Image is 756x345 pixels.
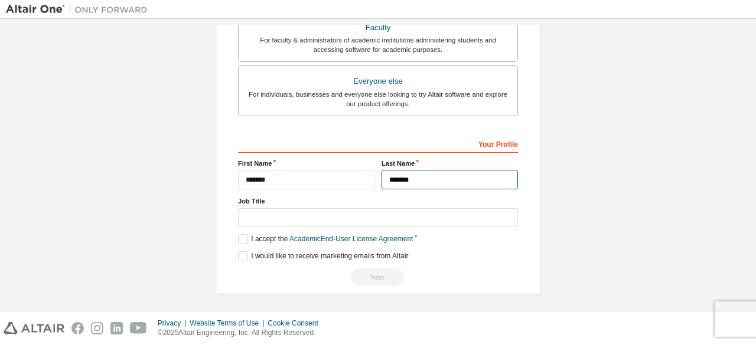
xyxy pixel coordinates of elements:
label: I accept the [238,234,413,244]
label: First Name [238,159,374,168]
div: Cookie Consent [268,318,325,328]
div: Read and acccept EULA to continue [238,268,518,286]
img: linkedin.svg [110,322,123,334]
div: Everyone else [246,73,510,90]
div: Website Terms of Use [190,318,268,328]
label: Job Title [238,196,518,206]
div: For individuals, businesses and everyone else looking to try Altair software and explore our prod... [246,90,510,109]
div: Privacy [158,318,190,328]
img: instagram.svg [91,322,103,334]
a: Academic End-User License Agreement [289,235,413,243]
img: Altair One [6,4,154,15]
div: Your Profile [238,134,518,153]
div: Faculty [246,19,510,36]
p: © 2025 Altair Engineering, Inc. All Rights Reserved. [158,328,325,338]
label: I would like to receive marketing emails from Altair [238,251,408,261]
img: facebook.svg [71,322,84,334]
div: For faculty & administrators of academic institutions administering students and accessing softwa... [246,35,510,54]
img: youtube.svg [130,322,147,334]
img: altair_logo.svg [4,322,64,334]
label: Last Name [382,159,518,168]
